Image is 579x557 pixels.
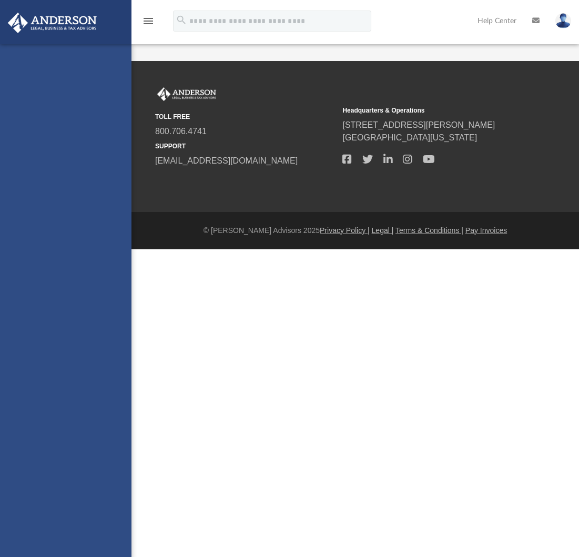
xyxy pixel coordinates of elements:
a: [STREET_ADDRESS][PERSON_NAME] [342,120,495,129]
img: Anderson Advisors Platinum Portal [5,13,100,33]
small: TOLL FREE [155,112,335,121]
i: menu [142,15,155,27]
a: [GEOGRAPHIC_DATA][US_STATE] [342,133,477,142]
i: search [176,14,187,26]
small: Headquarters & Operations [342,106,522,115]
a: 800.706.4741 [155,127,207,136]
img: Anderson Advisors Platinum Portal [155,87,218,101]
a: menu [142,20,155,27]
small: SUPPORT [155,141,335,151]
a: [EMAIL_ADDRESS][DOMAIN_NAME] [155,156,298,165]
div: © [PERSON_NAME] Advisors 2025 [131,225,579,236]
a: Legal | [372,226,394,235]
a: Pay Invoices [465,226,507,235]
a: Privacy Policy | [320,226,370,235]
a: Terms & Conditions | [395,226,463,235]
img: User Pic [555,13,571,28]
